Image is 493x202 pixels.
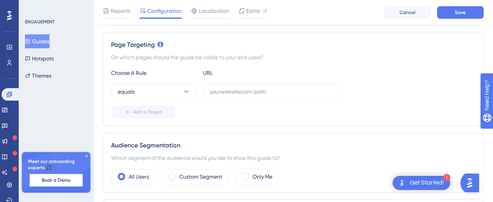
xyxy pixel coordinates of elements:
iframe: UserGuiding AI Assistant Launcher [460,171,484,195]
span: equals [118,87,134,96]
span: Editor [246,6,261,16]
button: Save [437,6,484,19]
div: Choose A Rule [111,68,197,78]
button: Book a Demo [30,174,83,186]
span: Cancel [399,9,415,16]
div: ENGAGEMENT [25,19,55,25]
div: On which pages should the guide be visible to your end users? [111,53,475,62]
div: Open Get Started! checklist, remaining modules: 1 [392,176,450,190]
div: Get Started! [410,179,444,187]
div: 1 [443,174,450,181]
div: Which segment of the audience would you like to show this guide to? [111,153,475,163]
label: Custom Segment [179,172,222,181]
span: Add a Target [133,109,162,115]
button: Add a Target [111,106,175,118]
span: Need Help? [18,2,49,11]
span: Localization [199,6,229,16]
button: equals [111,84,197,99]
button: Themes [25,69,51,83]
button: Cancel [384,6,431,19]
span: Meet our onboarding experts 🎧 [28,158,84,171]
label: Only Me [253,172,272,181]
button: Hotspots [25,51,54,66]
div: Audience Segmentation [111,141,475,150]
img: launcher-image-alternative-text [397,178,406,188]
span: Save [455,9,466,16]
div: URL [203,68,289,78]
span: Configuration [147,6,182,16]
span: Book a Demo [42,177,71,183]
button: Guides [25,34,49,48]
span: Reports [111,6,130,16]
label: All Users [129,172,149,181]
input: yourwebsite.com/path [210,87,335,96]
div: Page Targeting [111,40,475,50]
